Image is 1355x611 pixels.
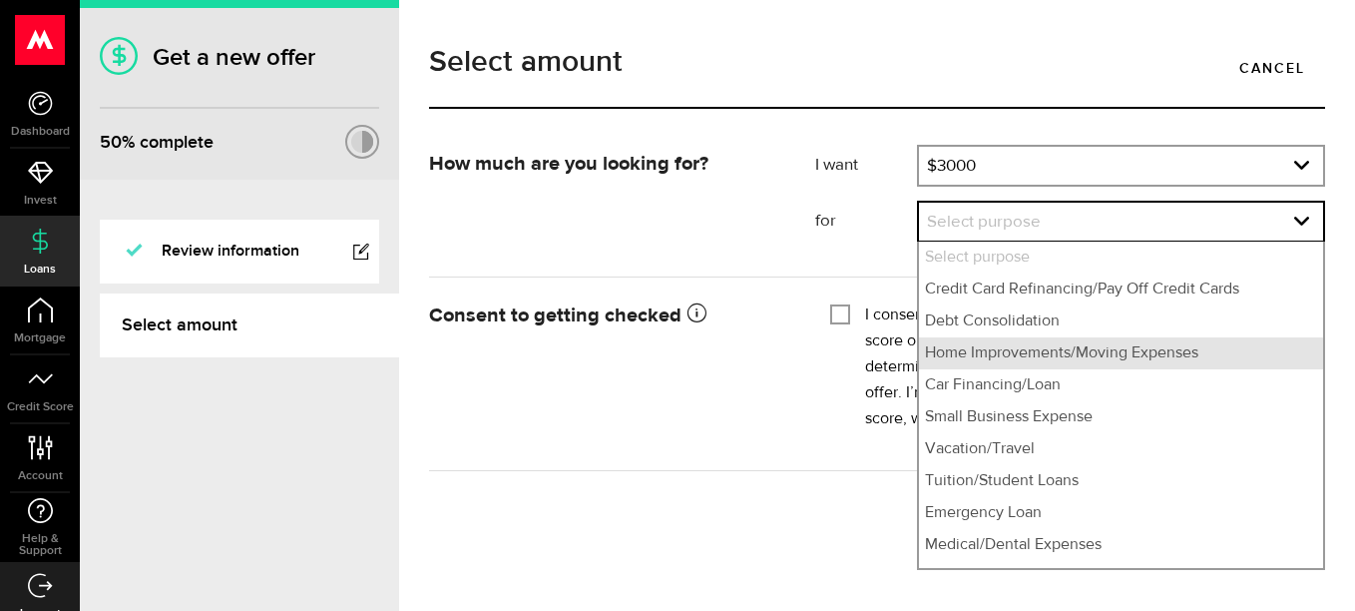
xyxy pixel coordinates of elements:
[100,125,214,161] div: % complete
[919,561,1323,593] li: Household Expenses
[919,529,1323,561] li: Medical/Dental Expenses
[919,497,1323,529] li: Emergency Loan
[100,294,399,357] a: Select amount
[919,433,1323,465] li: Vacation/Travel
[429,47,1325,77] h1: Select amount
[919,203,1323,241] a: expand select
[919,242,1323,274] li: Select purpose
[429,305,706,325] strong: Consent to getting checked
[1219,47,1325,89] a: Cancel
[919,401,1323,433] li: Small Business Expense
[919,337,1323,369] li: Home Improvements/Moving Expenses
[100,220,379,284] a: Review information
[830,303,850,322] input: I consent to Mogo using my personal information to get a credit score or report from a credit rep...
[919,274,1323,305] li: Credit Card Refinancing/Pay Off Credit Cards
[919,305,1323,337] li: Debt Consolidation
[865,303,1310,432] label: I consent to Mogo using my personal information to get a credit score or report from a credit rep...
[16,8,76,68] button: Open LiveChat chat widget
[429,154,708,174] strong: How much are you looking for?
[100,43,379,72] h1: Get a new offer
[815,154,917,178] label: I want
[919,465,1323,497] li: Tuition/Student Loans
[919,369,1323,401] li: Car Financing/Loan
[100,132,122,153] span: 50
[815,210,917,234] label: for
[919,147,1323,185] a: expand select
